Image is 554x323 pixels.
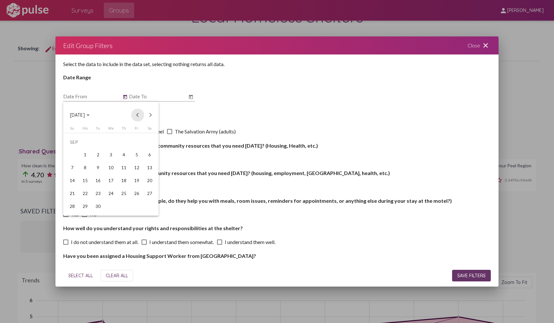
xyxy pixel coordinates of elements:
div: 18 [118,175,130,187]
td: September 21, 2025 [66,187,79,200]
span: [DATE] [70,113,85,118]
td: September 12, 2025 [130,161,143,174]
div: 4 [118,149,130,161]
div: 13 [144,162,155,174]
div: 20 [144,175,155,187]
td: September 8, 2025 [79,161,92,174]
td: September 11, 2025 [117,161,130,174]
div: 28 [66,201,78,212]
div: 25 [118,188,130,200]
div: 6 [144,149,155,161]
div: 7 [66,162,78,174]
td: September 27, 2025 [143,187,156,200]
div: 3 [105,149,117,161]
td: September 20, 2025 [143,174,156,187]
th: Thursday [117,126,130,133]
div: 2 [92,149,104,161]
div: 1 [79,149,91,161]
div: 10 [105,162,117,174]
div: 21 [66,188,78,200]
th: Sunday [66,126,79,133]
th: Friday [130,126,143,133]
button: Previous month [131,109,144,122]
td: September 9, 2025 [92,161,104,174]
td: September 23, 2025 [92,187,104,200]
div: 23 [92,188,104,200]
th: Saturday [143,126,156,133]
td: September 18, 2025 [117,174,130,187]
div: 11 [118,162,130,174]
td: September 10, 2025 [104,161,117,174]
td: September 3, 2025 [104,149,117,161]
div: 5 [131,149,143,161]
td: September 17, 2025 [104,174,117,187]
div: 17 [105,175,117,187]
div: 8 [79,162,91,174]
div: 9 [92,162,104,174]
div: 26 [131,188,143,200]
td: September 26, 2025 [130,187,143,200]
button: Next month [144,109,157,122]
td: September 6, 2025 [143,149,156,161]
div: 30 [92,201,104,212]
td: September 4, 2025 [117,149,130,161]
td: September 28, 2025 [66,200,79,213]
div: 19 [131,175,143,187]
td: September 19, 2025 [130,174,143,187]
td: September 5, 2025 [130,149,143,161]
th: Wednesday [104,126,117,133]
div: 22 [79,188,91,200]
td: September 1, 2025 [79,149,92,161]
div: 24 [105,188,117,200]
th: Monday [79,126,92,133]
td: September 22, 2025 [79,187,92,200]
div: 12 [131,162,143,174]
th: Tuesday [92,126,104,133]
td: September 13, 2025 [143,161,156,174]
div: 15 [79,175,91,187]
button: Choose month and year [65,109,95,122]
td: September 15, 2025 [79,174,92,187]
td: September 25, 2025 [117,187,130,200]
td: September 2, 2025 [92,149,104,161]
td: SEP [66,136,156,149]
div: 27 [144,188,155,200]
td: September 29, 2025 [79,200,92,213]
div: 14 [66,175,78,187]
div: 16 [92,175,104,187]
td: September 14, 2025 [66,174,79,187]
td: September 7, 2025 [66,161,79,174]
td: September 24, 2025 [104,187,117,200]
td: September 30, 2025 [92,200,104,213]
td: September 16, 2025 [92,174,104,187]
div: 29 [79,201,91,212]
